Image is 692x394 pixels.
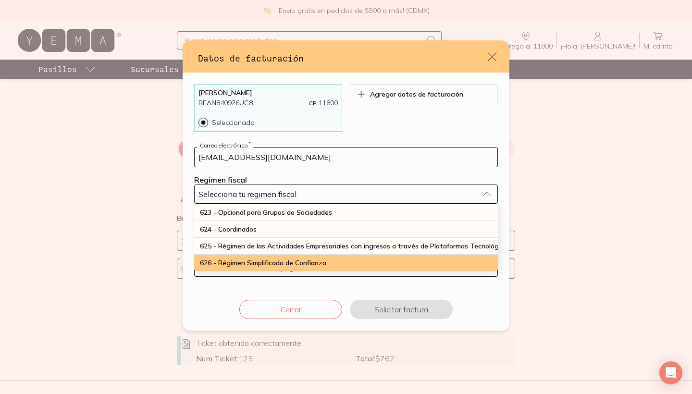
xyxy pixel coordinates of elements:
[198,88,338,97] p: [PERSON_NAME]
[194,185,498,204] button: Selecciona tu regimen fiscal
[200,259,326,267] span: 626 - Régimen Simplificado de Confianza
[212,118,255,127] p: Seleccionado
[194,175,247,185] label: Regimen fiscal
[200,242,511,250] span: 625 - Régimen de las Actividades Empresariales con ingresos a través de Plataformas Tecnológicas
[198,98,253,108] p: BEAN840926UC8
[200,208,332,217] span: 623 - Opcional para Grupos de Sociedades
[350,300,453,319] button: Solicitar factura
[197,141,253,148] label: Correo electrónico
[198,52,486,64] h3: Datos de facturación
[198,189,297,199] span: Selecciona tu regimen fiscal
[659,361,682,384] div: Open Intercom Messenger
[200,225,257,234] span: 624 - Coordinados
[309,98,338,108] p: 11800
[309,99,317,107] span: CP
[370,90,463,98] p: Agregar datos de facturación
[194,204,498,271] ul: Selecciona tu regimen fiscal
[239,300,342,319] button: Cerrar
[183,40,509,330] div: default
